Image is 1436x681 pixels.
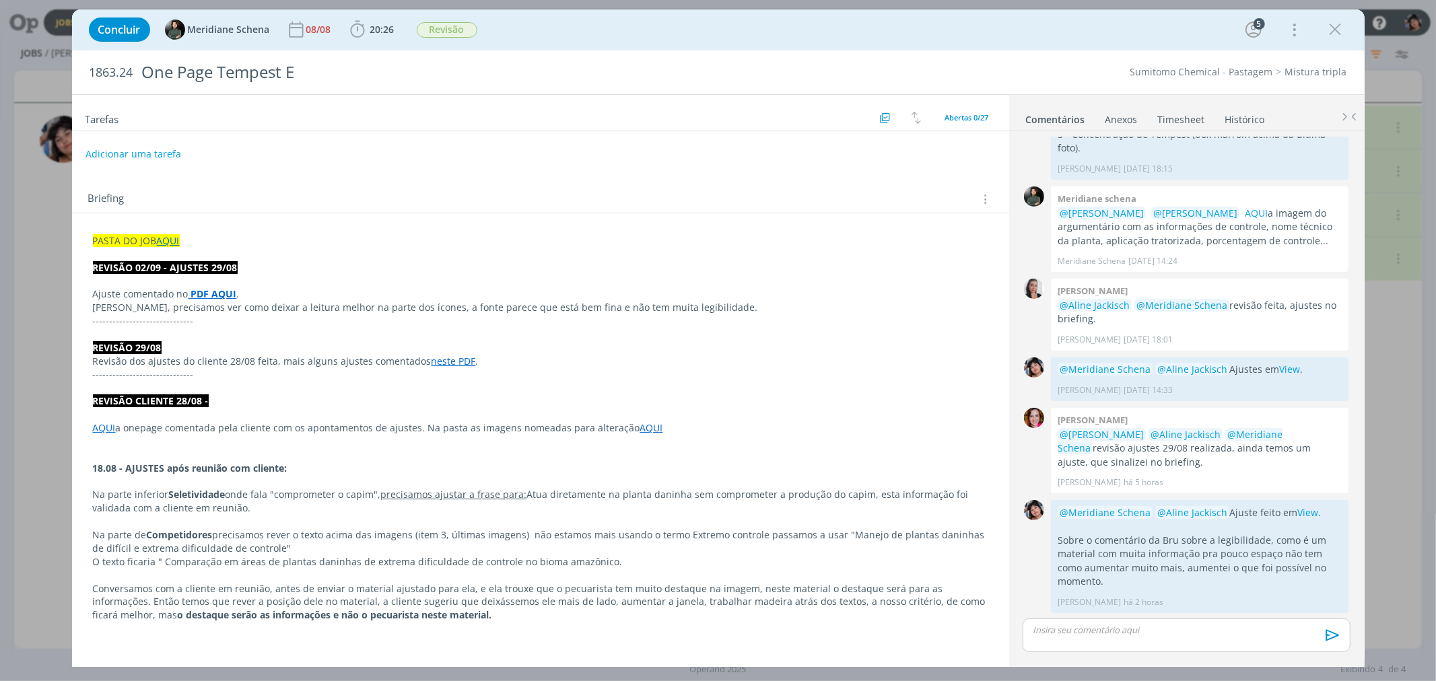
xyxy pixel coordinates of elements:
[93,462,287,474] strong: 18.08 - AJUSTES após reunião com cliente:
[136,56,817,89] div: One Page Tempest E
[1058,428,1283,454] span: @Meridiane Schena
[1060,428,1144,441] span: @[PERSON_NAME]
[1024,279,1044,299] img: C
[157,234,180,247] a: AQUI
[1058,128,1342,155] p: 5 - Concentração de Tempest (box marrom acima da última foto).
[416,22,478,38] button: Revisão
[85,142,182,166] button: Adicionar uma tarefa
[1058,414,1128,426] b: [PERSON_NAME]
[1124,596,1163,608] span: há 2 horas
[165,20,185,40] img: M
[1058,299,1342,326] p: revisão feita, ajustes no briefing.
[1151,428,1221,441] span: @Aline Jackisch
[1285,65,1347,78] a: Mistura tripla
[1060,207,1144,219] span: @[PERSON_NAME]
[1254,18,1265,30] div: 5
[1058,428,1342,469] p: revisão ajustes 29/08 realizada, ainda temos um ajuste, que sinalizei no briefing.
[1024,357,1044,378] img: E
[88,190,125,208] span: Briefing
[98,24,141,35] span: Concluir
[1060,363,1151,375] span: @Meridiane Schena
[1058,207,1342,248] p: a imagem do argumentário com as informações de controle, nome técnico da planta, aplicação trator...
[1024,408,1044,428] img: B
[640,421,663,434] a: AQUI
[93,421,988,435] p: a onepage comentada pela cliente com os apontamentos de ajustes. Na pasta as imagens nomeadas par...
[165,20,270,40] button: MMeridiane Schena
[381,488,527,501] u: precisamos ajustar a frase para:
[1058,534,1342,589] p: Sobre o comentário da Bru sobre a legibilidade, como é um material com muita informação pra pouco...
[169,488,226,501] strong: Seletividade
[417,22,477,38] span: Revisão
[1058,384,1121,396] p: [PERSON_NAME]
[1025,107,1086,127] a: Comentários
[93,314,988,328] p: ------------------------------
[93,355,988,368] p: Revisão dos ajustes do cliente 28/08 feita, mais alguns ajustes comentados .
[347,19,398,40] button: 20:26
[93,234,157,247] span: PASTA DO JOB
[1058,363,1342,376] p: Ajustes em .
[72,9,1365,667] div: dialog
[1245,207,1268,219] a: AQUI
[912,112,921,124] img: arrow-down-up.svg
[1128,255,1177,267] span: [DATE] 14:24
[1157,107,1206,127] a: Timesheet
[306,25,334,34] div: 08/08
[1157,363,1227,375] span: @Aline Jackisch
[1105,113,1138,127] div: Anexos
[370,23,395,36] span: 20:26
[89,17,150,42] button: Concluir
[188,25,270,34] span: Meridiane Schena
[93,301,988,314] p: [PERSON_NAME], precisamos ver como deixar a leitura melhor na parte dos ícones, a fonte parece qu...
[1058,334,1121,346] p: [PERSON_NAME]
[1153,207,1237,219] span: @[PERSON_NAME]
[90,65,133,80] span: 1863.24
[1130,65,1273,78] a: Sumitomo Chemical - Pastagem
[1124,384,1173,396] span: [DATE] 14:33
[1024,500,1044,520] img: E
[93,528,988,555] p: Na parte de precisamos rever o texto acima das imagens (item 3, últimas imagens) não estamos mais...
[432,355,476,367] a: neste PDF
[191,287,237,300] strong: PDF AQUI
[93,488,988,515] p: Na parte inferior onde fala "comprometer o capim", Atua diretamente na planta daninha sem comprom...
[93,555,988,569] p: O texto ficaria " Comparação em áreas de plantas daninhas de extrema dificuldade de controle no b...
[178,608,492,621] strong: o destaque serão as informações e não o pecuarista neste material.
[1297,506,1318,519] a: View
[1058,192,1136,205] b: Meridiane schena
[1279,363,1300,375] a: View
[93,582,988,622] p: Conversamos com a cliente em reunião, antes de enviar o material ajustado para ela, e ela trouxe ...
[1058,163,1121,175] p: [PERSON_NAME]
[93,341,162,354] strong: REVISÃO 29/08
[1060,506,1151,519] span: @Meridiane Schena
[1058,255,1126,267] p: Meridiane Schena
[93,394,209,407] strong: REVISÃO CLIENTE 28/08 -
[1124,476,1163,489] span: há 5 horas
[1058,285,1128,297] b: [PERSON_NAME]
[93,368,988,382] p: ------------------------------
[93,261,238,274] strong: REVISÃO 02/09 - AJUSTES 29/08
[945,112,989,122] span: Abertas 0/27
[1124,334,1173,346] span: [DATE] 18:01
[1058,506,1342,519] p: Ajuste feito em .
[1024,186,1044,207] img: M
[1058,476,1121,489] p: [PERSON_NAME]
[93,287,988,301] p: Ajuste comentado no .
[189,287,237,300] a: PDF AQUI
[1124,163,1173,175] span: [DATE] 18:15
[1136,299,1227,312] span: @Meridiane Schena
[86,110,119,126] span: Tarefas
[1243,19,1264,40] button: 5
[1060,299,1130,312] span: @Aline Jackisch
[93,421,116,434] a: AQUI
[1157,506,1227,519] span: @Aline Jackisch
[1058,596,1121,608] p: [PERSON_NAME]
[147,528,213,541] strong: Competidores
[1225,107,1266,127] a: Histórico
